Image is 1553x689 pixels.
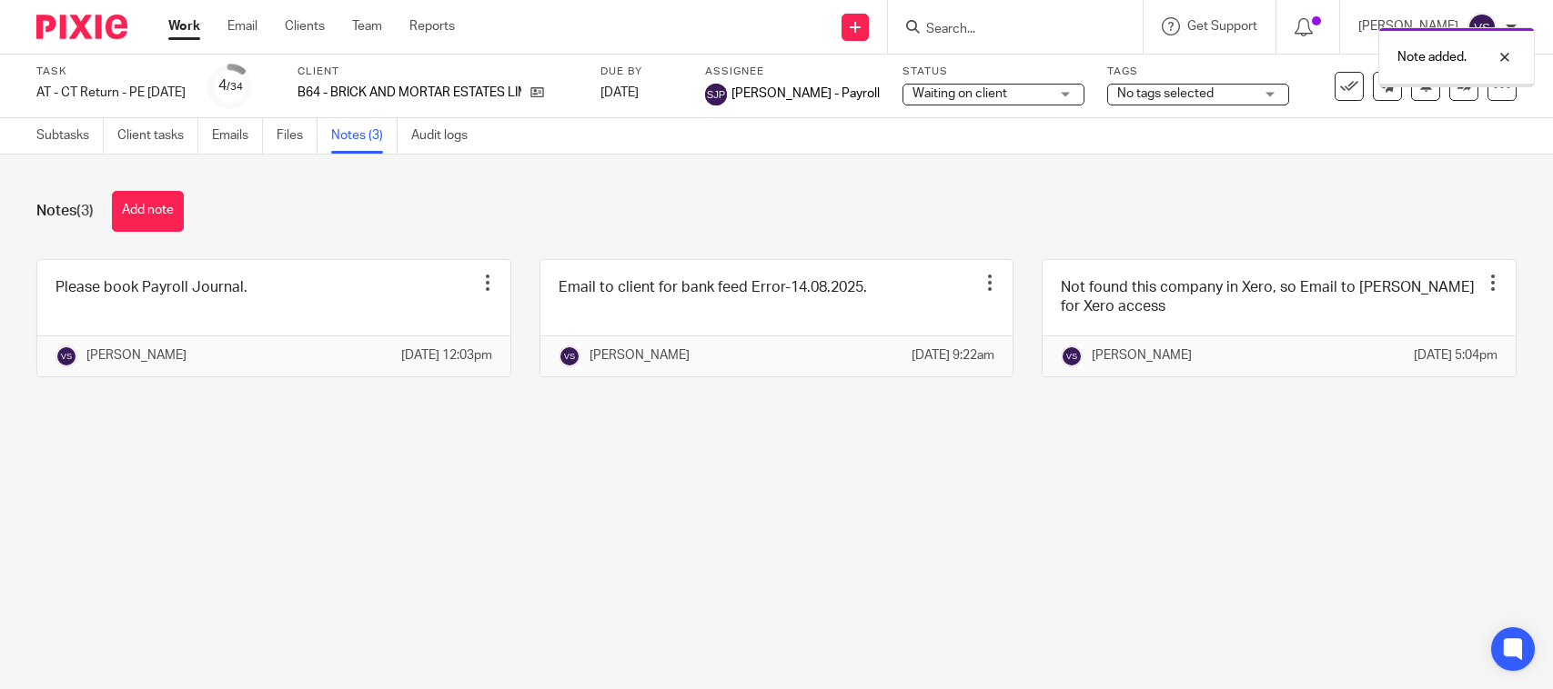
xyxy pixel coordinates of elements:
span: (3) [76,204,94,218]
p: Note added. [1397,48,1467,66]
p: [DATE] 9:22am [912,346,994,364]
a: Work [168,17,200,35]
p: [DATE] 5:04pm [1414,346,1498,364]
small: /34 [227,82,243,92]
a: Client tasks [117,118,198,154]
p: [PERSON_NAME] [1092,346,1192,364]
span: [PERSON_NAME] - Payroll [731,85,880,103]
button: Add note [112,191,184,232]
img: svg%3E [1467,13,1497,42]
p: [PERSON_NAME] [590,346,690,364]
img: svg%3E [559,345,580,367]
p: B64 - BRICK AND MORTAR ESTATES LIMITED [297,84,521,102]
label: Assignee [705,65,880,79]
img: svg%3E [1061,345,1083,367]
label: Task [36,65,186,79]
span: [DATE] [600,86,639,99]
a: Subtasks [36,118,104,154]
img: Pixie [36,15,127,39]
p: [DATE] 12:03pm [401,346,492,364]
a: Notes (3) [331,118,398,154]
span: Waiting on client [913,87,1007,100]
a: Clients [285,17,325,35]
img: svg%3E [705,84,727,105]
p: [PERSON_NAME] [86,346,187,364]
label: Due by [600,65,682,79]
img: svg%3E [55,345,77,367]
a: Files [277,118,318,154]
label: Client [297,65,578,79]
div: AT - CT Return - PE 30-11-2024 [36,84,186,102]
div: AT - CT Return - PE [DATE] [36,84,186,102]
a: Reports [409,17,455,35]
a: Audit logs [411,118,481,154]
a: Email [227,17,257,35]
a: Team [352,17,382,35]
h1: Notes [36,202,94,221]
div: 4 [218,75,243,96]
a: Emails [212,118,263,154]
span: No tags selected [1117,87,1214,100]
